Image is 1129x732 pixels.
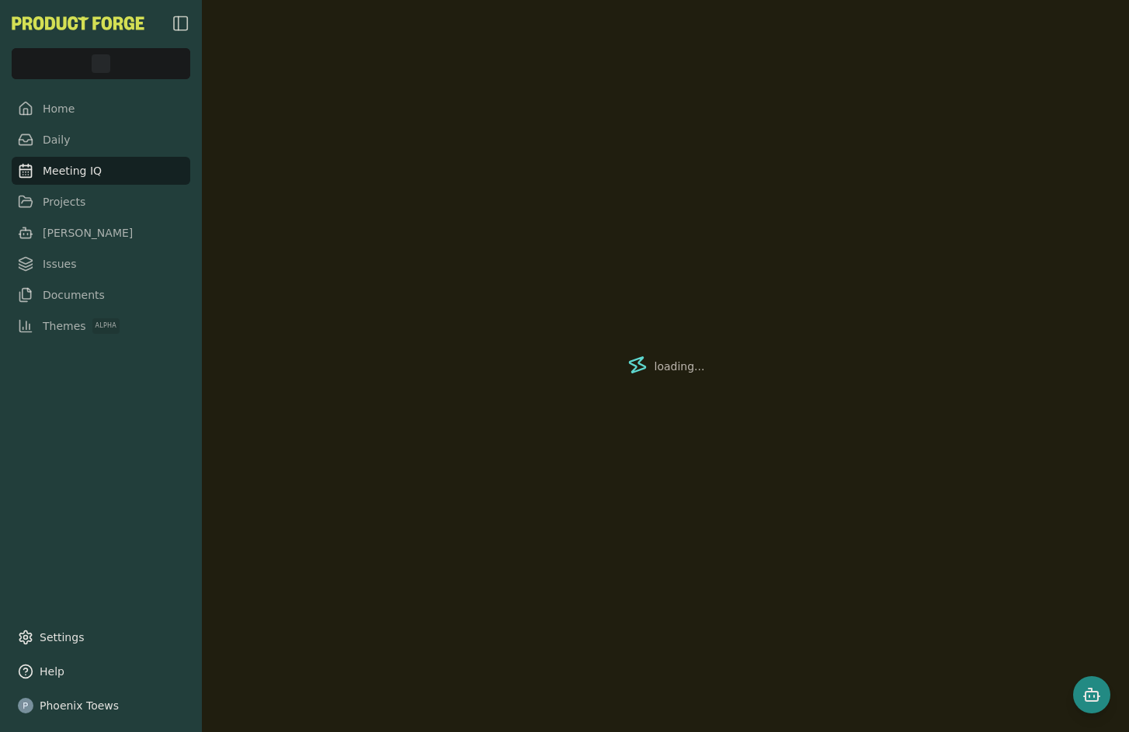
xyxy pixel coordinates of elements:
span: Daily [43,132,70,147]
button: Help [12,657,190,685]
button: Phoenix Toews [12,692,190,720]
span: Themes [43,318,120,334]
button: Open chat [1073,676,1110,713]
span: Issues [43,256,77,272]
p: loading... [655,359,705,374]
a: Home [12,95,190,123]
button: Close Sidebar [172,14,190,33]
button: PF-Logo [12,16,144,30]
a: Meeting IQ [12,157,190,185]
span: Documents [43,287,105,303]
img: Product Forge [12,16,144,30]
img: profile [18,698,33,713]
a: ThemesAlpha [12,312,190,340]
span: Alpha [92,318,120,334]
a: [PERSON_NAME] [12,219,190,247]
span: Meeting IQ [43,163,102,179]
a: Issues [12,250,190,278]
img: sidebar [172,14,190,33]
a: Daily [12,126,190,154]
a: Settings [12,623,190,651]
span: [PERSON_NAME] [43,225,133,241]
a: Projects [12,188,190,216]
span: Projects [43,194,85,210]
span: Home [43,101,75,116]
a: Documents [12,281,190,309]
